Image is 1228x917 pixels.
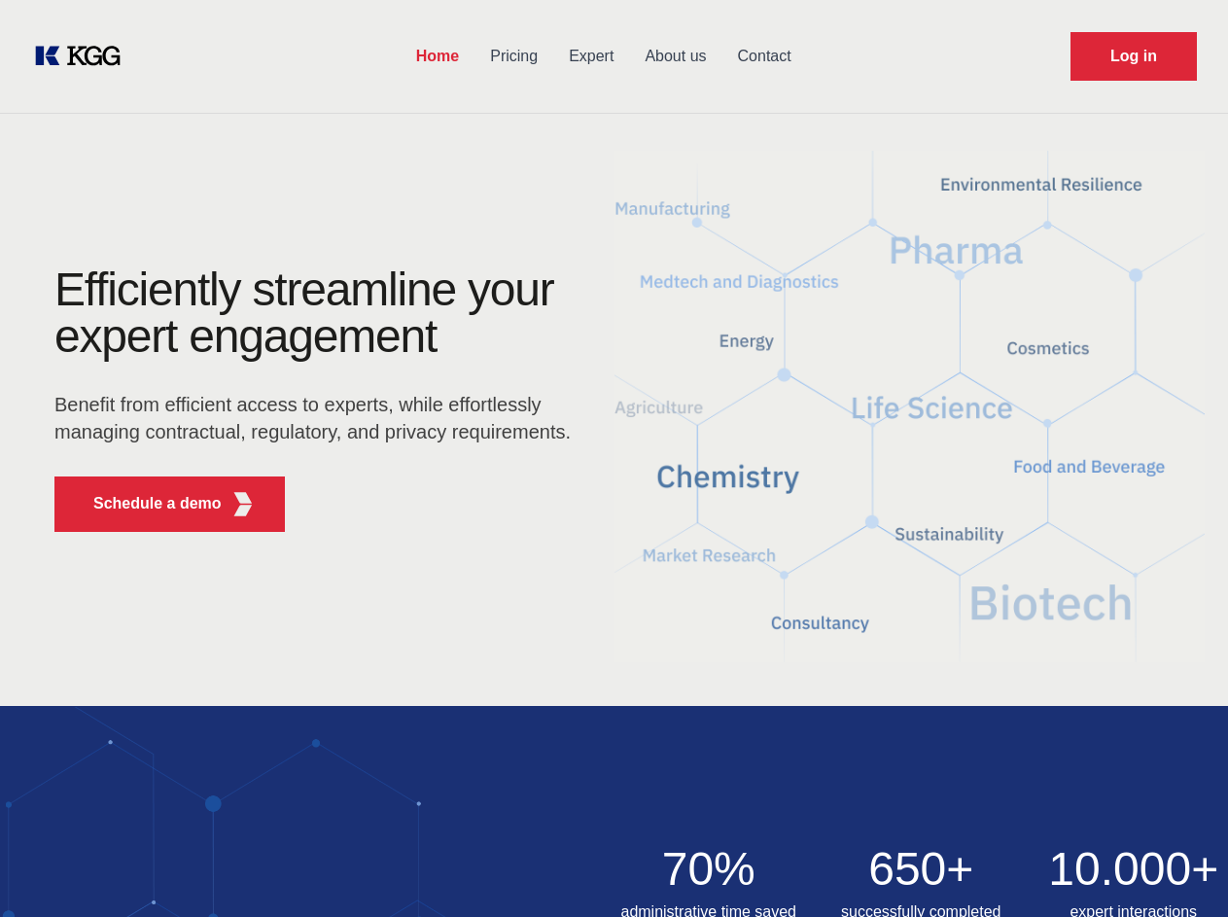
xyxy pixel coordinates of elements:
img: KGG Fifth Element RED [614,126,1206,687]
a: Contact [722,31,807,82]
a: Request Demo [1070,32,1197,81]
a: Expert [553,31,629,82]
h1: Efficiently streamline your expert engagement [54,266,583,360]
p: Schedule a demo [93,492,222,515]
button: Schedule a demoKGG Fifth Element RED [54,476,285,532]
a: About us [629,31,721,82]
a: Pricing [474,31,553,82]
img: KGG Fifth Element RED [230,492,255,516]
h2: 70% [614,846,804,893]
p: Benefit from efficient access to experts, while effortlessly managing contractual, regulatory, an... [54,391,583,445]
a: Home [401,31,474,82]
a: KOL Knowledge Platform: Talk to Key External Experts (KEE) [31,41,136,72]
h2: 650+ [826,846,1016,893]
